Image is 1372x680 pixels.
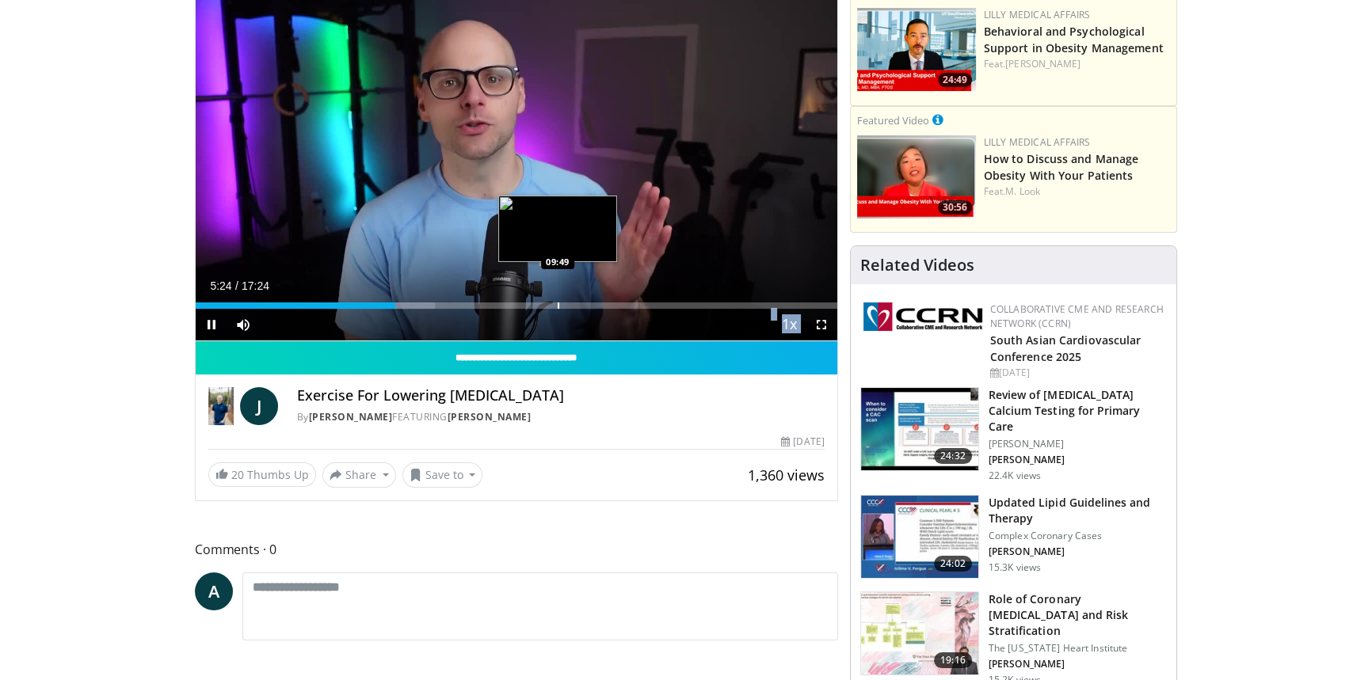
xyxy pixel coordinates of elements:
span: Comments 0 [195,539,838,560]
a: [PERSON_NAME] [309,410,393,424]
button: Mute [227,309,259,340]
span: 19:16 [934,652,972,668]
h3: Review of [MEDICAL_DATA] Calcium Testing for Primary Care [989,387,1167,435]
img: f4af32e0-a3f3-4dd9-8ed6-e543ca885e6d.150x105_q85_crop-smart_upscale.jpg [861,388,978,470]
a: 20 Thumbs Up [208,462,316,487]
span: 24:02 [934,556,972,572]
button: Fullscreen [806,309,837,340]
button: Save to [402,462,483,488]
h4: Exercise For Lowering [MEDICAL_DATA] [297,387,825,405]
a: Collaborative CME and Research Network (CCRN) [990,302,1164,330]
span: 17:24 [242,279,269,292]
h3: Updated Lipid Guidelines and Therapy [989,495,1167,526]
a: A [195,572,233,610]
img: ba3304f6-7838-4e41-9c0f-2e31ebde6754.png.150x105_q85_crop-smart_upscale.png [857,8,976,91]
img: image.jpeg [498,196,617,262]
p: 15.3K views [989,561,1041,574]
p: [PERSON_NAME] [989,438,1167,450]
img: a04ee3ba-8487-4636-b0fb-5e8d268f3737.png.150x105_q85_autocrop_double_scale_upscale_version-0.2.png [863,302,982,331]
a: Lilly Medical Affairs [984,8,1091,21]
a: [PERSON_NAME] [448,410,532,424]
span: 1,360 views [748,465,825,484]
a: 30:56 [857,135,976,218]
button: Share [322,462,396,488]
span: / [235,279,238,292]
small: Featured Video [857,113,929,127]
span: 24:32 [934,448,972,464]
img: 1efa8c99-7b8a-4ab5-a569-1c219ae7bd2c.150x105_q85_crop-smart_upscale.jpg [861,592,978,674]
a: 24:02 Updated Lipid Guidelines and Therapy Complex Coronary Cases [PERSON_NAME] 15.3K views [860,495,1167,579]
a: Lilly Medical Affairs [984,135,1091,149]
a: 24:49 [857,8,976,91]
a: Behavioral and Psychological Support in Obesity Management [984,24,1164,55]
span: 30:56 [938,200,972,215]
h4: Related Videos [860,256,974,275]
div: [DATE] [990,366,1164,380]
a: M. Look [1005,184,1040,198]
div: Feat. [984,184,1170,199]
div: [DATE] [781,435,824,449]
img: c98a6a29-1ea0-4bd5-8cf5-4d1e188984a7.png.150x105_q85_crop-smart_upscale.png [857,135,976,218]
img: 77f671eb-9394-4acc-bc78-a9f077f94e00.150x105_q85_crop-smart_upscale.jpg [861,496,978,578]
div: Progress Bar [196,302,837,309]
span: 5:24 [210,279,231,292]
a: J [240,387,278,425]
p: The [US_STATE] Heart Institute [989,642,1167,655]
a: 24:32 Review of [MEDICAL_DATA] Calcium Testing for Primary Care [PERSON_NAME] [PERSON_NAME] 22.4K... [860,387,1167,482]
button: Playback Rate [774,309,806,340]
button: Pause [196,309,227,340]
p: [PERSON_NAME] [989,545,1167,558]
span: 24:49 [938,73,972,87]
div: Feat. [984,57,1170,71]
p: 22.4K views [989,469,1041,482]
a: [PERSON_NAME] [1005,57,1080,70]
img: Dr. Jordan Rennicke [208,387,234,425]
a: South Asian Cardiovascular Conference 2025 [990,332,1141,364]
div: By FEATURING [297,410,825,424]
p: [PERSON_NAME] [989,454,1167,466]
h3: Role of Coronary [MEDICAL_DATA] and Risk Stratification [989,591,1167,639]
p: [PERSON_NAME] [989,658,1167,671]
a: How to Discuss and Manage Obesity With Your Patients [984,151,1139,183]
p: Complex Coronary Cases [989,530,1167,542]
span: 20 [231,467,244,482]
